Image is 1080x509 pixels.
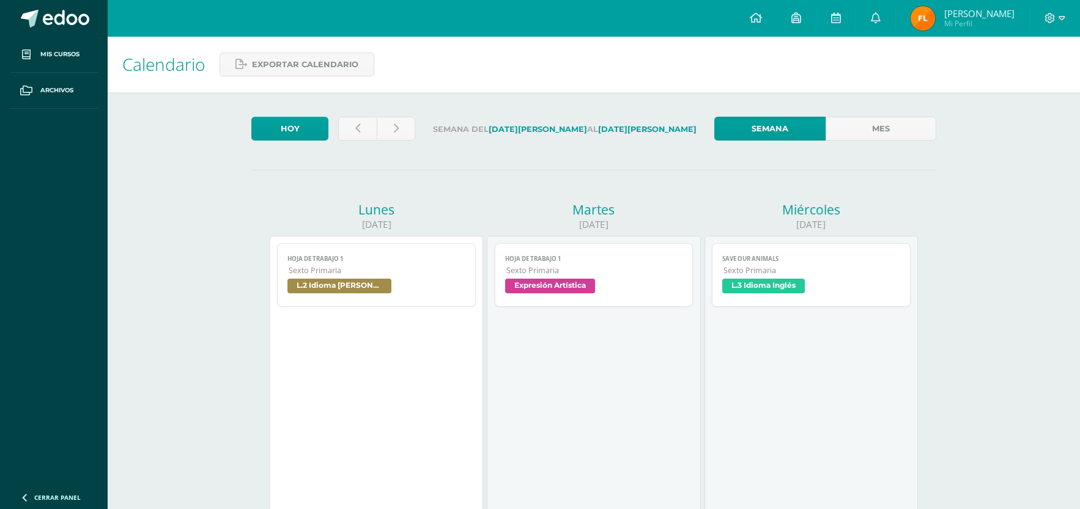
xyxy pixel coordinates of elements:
strong: [DATE][PERSON_NAME] [489,125,587,134]
span: L.3 Idioma Inglés [722,279,805,293]
div: Miércoles [705,201,918,218]
span: Expresión Artística [505,279,595,293]
span: SAVE OUR ANIMALS [722,255,900,263]
span: Mis cursos [40,49,80,59]
span: [PERSON_NAME] [944,7,1015,20]
span: L.2 Idioma [PERSON_NAME] [287,279,391,293]
span: hoja de trabajo 1 [505,255,683,263]
span: Mi Perfil [944,18,1015,29]
a: Archivos [10,73,98,109]
div: Martes [487,201,700,218]
a: Semana [714,117,825,141]
span: Calendario [122,53,205,76]
span: Sexto Primaria [723,265,900,276]
a: Mes [826,117,936,141]
a: SAVE OUR ANIMALSSexto PrimariaL.3 Idioma Inglés [712,243,911,307]
img: 9e59a86d4e2da5d87135ccd9fb3c19ab.png [911,6,935,31]
a: Exportar calendario [220,53,374,76]
a: hoja de trabajo 1Sexto PrimariaL.2 Idioma [PERSON_NAME] [277,243,476,307]
label: Semana del al [425,117,705,142]
span: Cerrar panel [34,493,81,502]
a: Hoy [251,117,328,141]
span: Sexto Primaria [506,265,683,276]
span: hoja de trabajo 1 [287,255,465,263]
div: [DATE] [487,218,700,231]
strong: [DATE][PERSON_NAME] [598,125,697,134]
a: hoja de trabajo 1Sexto PrimariaExpresión Artística [495,243,693,307]
a: Mis cursos [10,37,98,73]
span: Exportar calendario [252,53,358,76]
span: Sexto Primaria [289,265,465,276]
div: [DATE] [270,218,483,231]
div: Lunes [270,201,483,218]
div: [DATE] [705,218,918,231]
span: Archivos [40,86,73,95]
